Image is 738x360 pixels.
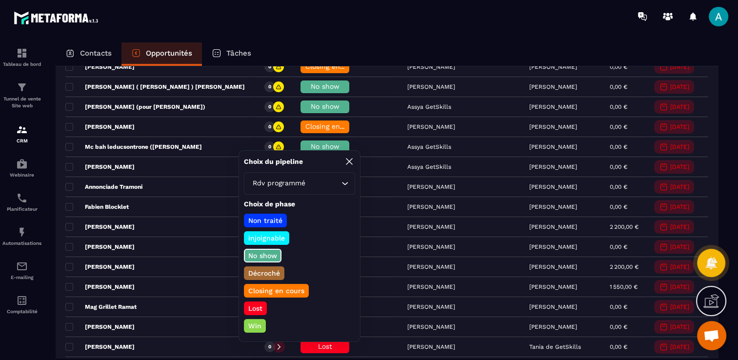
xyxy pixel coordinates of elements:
p: [DATE] [670,223,689,230]
p: Annonciade Tramoni [65,183,142,191]
p: 0 [268,143,271,150]
p: [PERSON_NAME] [65,223,135,231]
span: Rdv programmé [250,178,307,189]
a: formationformationTableau de bord [2,40,41,74]
div: Ouvrir le chat [697,321,726,350]
a: automationsautomationsAutomatisations [2,219,41,253]
p: Opportunités [146,49,192,58]
a: Opportunités [121,42,202,66]
p: [PERSON_NAME] [529,83,577,90]
p: Tableau de bord [2,61,41,67]
img: accountant [16,295,28,306]
a: Tâches [202,42,261,66]
img: formation [16,81,28,93]
p: [DATE] [670,63,689,70]
p: [PERSON_NAME] [529,243,577,250]
p: [DATE] [670,323,689,330]
p: [PERSON_NAME] [529,263,577,270]
p: 0,00 € [610,123,627,130]
p: [PERSON_NAME] [529,203,577,210]
div: Search for option [244,172,355,195]
p: Fabien Blocklet [65,203,129,211]
p: Tania de GetSkills [529,343,581,350]
a: automationsautomationsWebinaire [2,151,41,185]
img: automations [16,158,28,170]
p: [DATE] [670,283,689,290]
p: 0,00 € [610,103,627,110]
p: [PERSON_NAME] [529,163,577,170]
p: [PERSON_NAME] [65,283,135,291]
p: 0 [268,343,271,350]
p: 1 550,00 € [610,283,638,290]
span: Lost [318,342,332,350]
p: Choix du pipeline [244,157,303,166]
p: [DATE] [670,203,689,210]
p: CRM [2,138,41,143]
p: 0 [268,123,271,130]
img: email [16,260,28,272]
p: 0,00 € [610,143,627,150]
p: Mag Grillet Ramat [65,303,137,311]
a: formationformationTunnel de vente Site web [2,74,41,117]
img: formation [16,124,28,136]
p: Contacts [80,49,112,58]
p: Closing en cours [247,286,306,296]
p: [PERSON_NAME] [65,263,135,271]
p: [PERSON_NAME] [529,103,577,110]
p: Lost [247,303,264,313]
p: Non traité [247,216,284,225]
a: schedulerschedulerPlanificateur [2,185,41,219]
span: Closing en cours [305,122,361,130]
input: Search for option [307,178,339,189]
p: [DATE] [670,123,689,130]
p: Automatisations [2,240,41,246]
p: 0,00 € [610,183,627,190]
p: 0,00 € [610,323,627,330]
p: 0 [268,103,271,110]
p: [PERSON_NAME] [65,243,135,251]
p: 0,00 € [610,343,627,350]
p: 0,00 € [610,63,627,70]
a: emailemailE-mailing [2,253,41,287]
p: Webinaire [2,172,41,178]
p: 2 200,00 € [610,223,638,230]
a: formationformationCRM [2,117,41,151]
p: [PERSON_NAME] (pour [PERSON_NAME]) [65,103,205,111]
p: 0,00 € [610,203,627,210]
p: Décroché [247,268,281,278]
p: [DATE] [670,343,689,350]
img: formation [16,47,28,59]
p: [DATE] [670,263,689,270]
span: Closing en cours [305,62,361,70]
p: 0 [268,83,271,90]
p: [DATE] [670,163,689,170]
p: [PERSON_NAME] [529,143,577,150]
p: E-mailing [2,275,41,280]
p: [PERSON_NAME] [529,183,577,190]
p: [PERSON_NAME] [529,63,577,70]
span: No show [310,82,339,90]
p: [PERSON_NAME] [529,283,577,290]
p: 0,00 € [610,163,627,170]
p: Choix de phase [244,200,355,209]
p: Planificateur [2,206,41,212]
p: Mc bah leducsontrone ([PERSON_NAME] [65,143,202,151]
p: [PERSON_NAME] [529,123,577,130]
p: [PERSON_NAME] ( [PERSON_NAME] ) [PERSON_NAME] [65,83,245,91]
img: automations [16,226,28,238]
p: Tâches [226,49,251,58]
p: [PERSON_NAME] [529,323,577,330]
p: [DATE] [670,83,689,90]
p: [PERSON_NAME] [65,343,135,351]
p: [PERSON_NAME] [529,303,577,310]
p: [PERSON_NAME] [65,323,135,331]
span: No show [310,102,339,110]
p: [DATE] [670,183,689,190]
p: 0,00 € [610,243,627,250]
img: logo [14,9,101,27]
img: scheduler [16,192,28,204]
p: [PERSON_NAME] [529,223,577,230]
p: [DATE] [670,143,689,150]
p: 2 200,00 € [610,263,638,270]
p: [PERSON_NAME] [65,163,135,171]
